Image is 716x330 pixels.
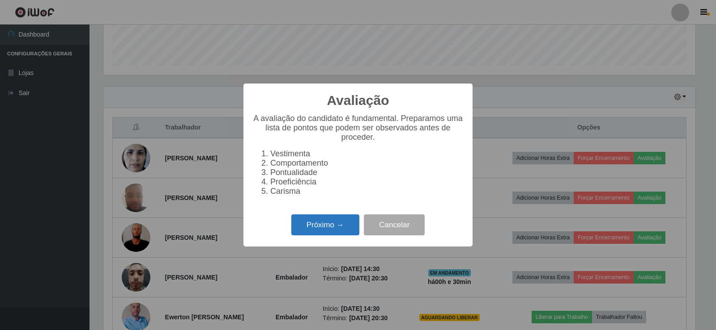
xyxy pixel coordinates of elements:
[270,187,464,196] li: Carisma
[270,177,464,187] li: Proeficiência
[364,214,425,235] button: Cancelar
[291,214,359,235] button: Próximo →
[270,168,464,177] li: Pontualidade
[270,159,464,168] li: Comportamento
[270,149,464,159] li: Vestimenta
[327,92,389,109] h2: Avaliação
[252,114,464,142] p: A avaliação do candidato é fundamental. Preparamos uma lista de pontos que podem ser observados a...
